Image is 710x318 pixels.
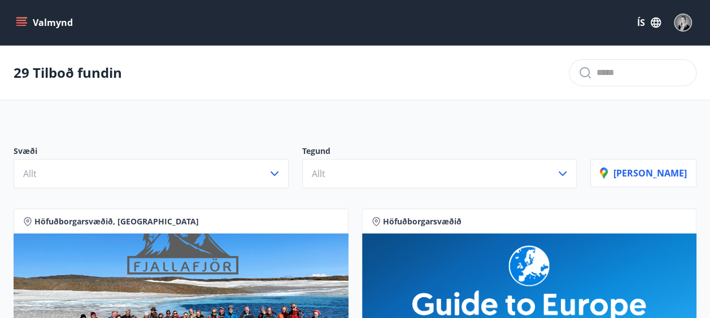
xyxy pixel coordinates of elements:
[14,159,289,188] button: Allt
[302,145,577,159] p: Tegund
[14,12,77,33] button: menu
[383,216,461,227] span: Höfuðborgarsvæðið
[302,159,577,188] button: Allt
[23,167,37,180] span: Allt
[675,15,691,30] img: jbSQFBSLnW8xMt9JY8km2ZNwnJWzjwKPjTAVEjyD.jpg
[631,12,667,33] button: ÍS
[34,216,199,227] span: Höfuðborgarsvæðið, [GEOGRAPHIC_DATA]
[590,159,696,187] button: [PERSON_NAME]
[600,167,687,179] p: [PERSON_NAME]
[14,145,289,159] p: Svæði
[312,167,325,180] span: Allt
[14,63,122,82] p: 29 Tilboð fundin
